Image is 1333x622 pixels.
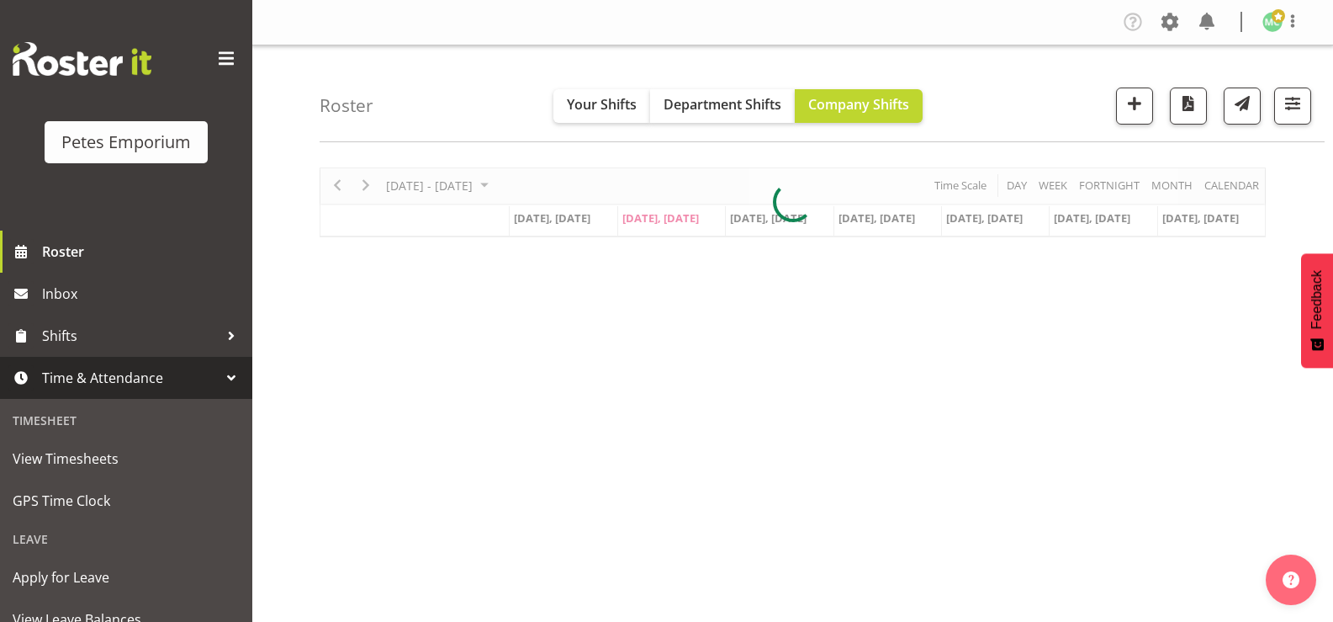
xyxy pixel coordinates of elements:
[13,42,151,76] img: Rosterit website logo
[42,281,244,306] span: Inbox
[1274,88,1311,125] button: Filter Shifts
[1301,253,1333,368] button: Feedback - Show survey
[4,438,248,480] a: View Timesheets
[13,565,240,590] span: Apply for Leave
[553,89,650,123] button: Your Shifts
[664,95,781,114] span: Department Shifts
[1170,88,1207,125] button: Download a PDF of the roster according to the set date range.
[1116,88,1153,125] button: Add a new shift
[13,446,240,471] span: View Timesheets
[4,556,248,598] a: Apply for Leave
[42,365,219,391] span: Time & Attendance
[567,95,637,114] span: Your Shifts
[1309,270,1325,329] span: Feedback
[42,239,244,264] span: Roster
[795,89,923,123] button: Company Shifts
[61,130,191,155] div: Petes Emporium
[13,488,240,513] span: GPS Time Clock
[4,403,248,438] div: Timesheet
[4,522,248,556] div: Leave
[1224,88,1261,125] button: Send a list of all shifts for the selected filtered period to all rostered employees.
[1262,12,1283,32] img: melissa-cowen2635.jpg
[42,323,219,348] span: Shifts
[808,95,909,114] span: Company Shifts
[320,96,373,115] h4: Roster
[1283,571,1299,588] img: help-xxl-2.png
[650,89,795,123] button: Department Shifts
[4,480,248,522] a: GPS Time Clock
